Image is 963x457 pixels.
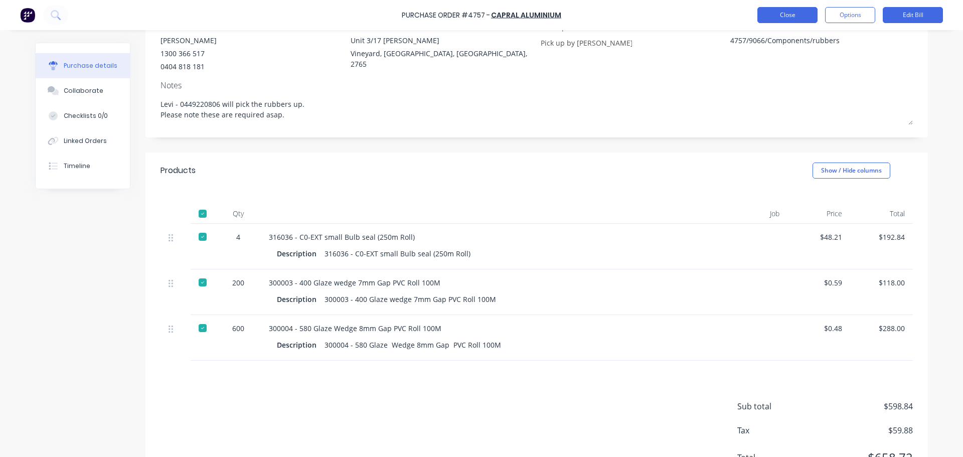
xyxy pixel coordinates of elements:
input: Enter notes... [541,35,632,50]
img: Factory [20,8,35,23]
div: 4 [224,232,253,242]
div: $192.84 [858,232,905,242]
div: Collaborate [64,86,103,95]
div: 200 [224,277,253,288]
div: $0.48 [795,323,842,334]
div: $288.00 [858,323,905,334]
div: Linked Orders [64,136,107,145]
div: Notes [160,79,913,91]
div: 300004 - 580 Glaze Wedge 8mm Gap PVC Roll 100M [325,338,501,352]
button: Timeline [36,154,130,179]
div: 300004 - 580 Glaze Wedge 8mm Gap PVC Roll 100M [269,323,704,334]
div: Description [277,246,325,261]
div: 1300 366 517 [160,48,217,59]
button: Edit Bill [883,7,943,23]
button: Purchase details [36,53,130,78]
div: Vineyard, [GEOGRAPHIC_DATA], [GEOGRAPHIC_DATA], 2765 [351,48,533,69]
div: Unit 3/17 [PERSON_NAME] [351,35,533,46]
div: $0.59 [795,277,842,288]
span: $598.84 [813,400,913,412]
button: Checklists 0/0 [36,103,130,128]
div: $48.21 [795,232,842,242]
a: Capral Aluminium [491,10,561,20]
button: Linked Orders [36,128,130,154]
div: Qty [216,204,261,224]
button: Collaborate [36,78,130,103]
button: Options [825,7,875,23]
div: 0404 818 181 [160,61,217,72]
div: Purchase details [64,61,117,70]
div: 300003 - 400 Glaze wedge 7mm Gap PVC Roll 100M [269,277,704,288]
div: Total [850,204,913,224]
div: Description [277,338,325,352]
div: $118.00 [858,277,905,288]
span: $59.88 [813,424,913,436]
div: Price [787,204,850,224]
button: Show / Hide columns [813,163,890,179]
div: 300003 - 400 Glaze wedge 7mm Gap PVC Roll 100M [325,292,496,307]
div: Timeline [64,162,90,171]
div: Description [277,292,325,307]
div: Checklists 0/0 [64,111,108,120]
span: Sub total [737,400,813,412]
div: Job [712,204,787,224]
textarea: 4757/9066/Components/rubbers [730,35,856,58]
textarea: Levi - 0449220806 will pick the rubbers up. Please note these are required asap. [160,94,913,125]
div: 316036 - C0-EXT small Bulb seal (250m Roll) [269,232,704,242]
div: 316036 - C0-EXT small Bulb seal (250m Roll) [325,246,470,261]
div: 600 [224,323,253,334]
span: Tax [737,424,813,436]
button: Close [757,7,818,23]
div: Purchase Order #4757 - [402,10,490,21]
div: [PERSON_NAME] [160,35,217,46]
div: Products [160,165,196,177]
